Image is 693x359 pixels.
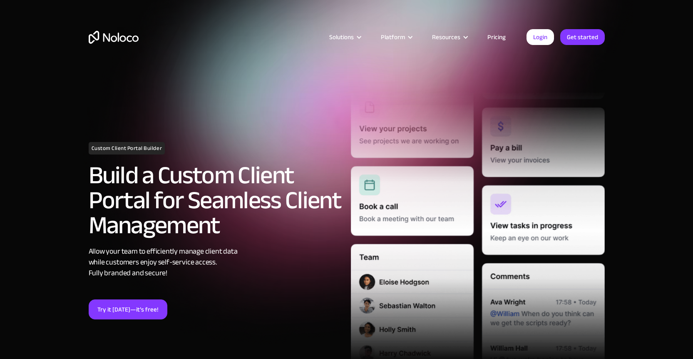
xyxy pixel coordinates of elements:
a: Login [527,29,554,45]
div: Solutions [329,32,354,42]
div: Resources [422,32,477,42]
div: Platform [370,32,422,42]
div: Resources [432,32,460,42]
h2: Build a Custom Client Portal for Seamless Client Management [89,163,343,238]
a: Try it [DATE]—it’s free! [89,299,167,319]
a: Get started [560,29,605,45]
a: home [89,31,139,44]
h1: Custom Client Portal Builder [89,142,165,155]
div: Solutions [319,32,370,42]
a: Pricing [477,32,516,42]
div: Platform [381,32,405,42]
div: Allow your team to efficiently manage client data while customers enjoy self-service access. Full... [89,246,343,279]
